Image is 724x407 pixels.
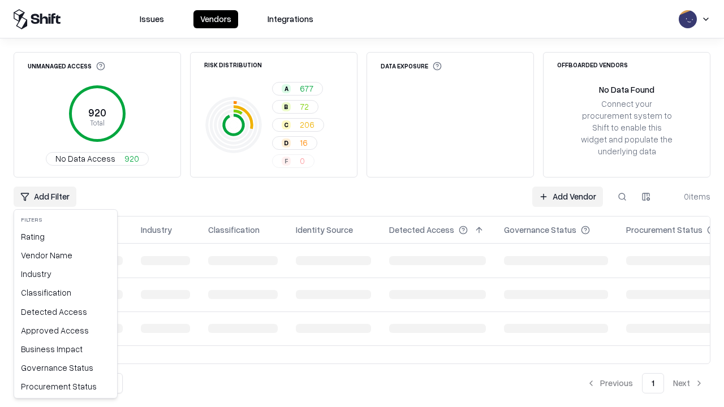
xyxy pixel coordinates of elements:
div: Business Impact [16,340,115,358]
div: Governance Status [16,358,115,377]
div: Classification [16,283,115,302]
div: Approved Access [16,321,115,340]
div: Filters [16,212,115,227]
div: Detected Access [16,302,115,321]
div: Industry [16,265,115,283]
div: Add Filter [14,209,118,399]
div: Vendor Name [16,246,115,265]
div: Procurement Status [16,377,115,396]
div: Rating [16,227,115,246]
